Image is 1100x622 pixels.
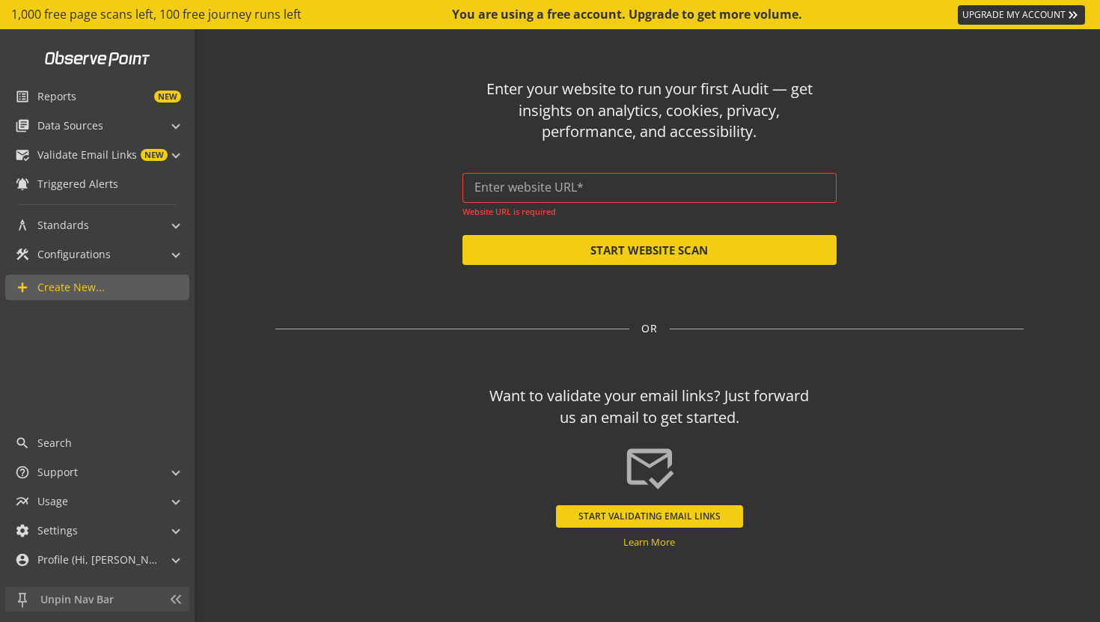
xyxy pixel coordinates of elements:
mat-icon: search [15,436,30,451]
mat-icon: notifications_active [15,177,30,192]
span: Validate Email Links [37,147,137,162]
mat-icon: add [15,280,30,295]
a: Create New... [5,275,189,300]
div: You are using a free account. Upgrade to get more volume. [452,6,804,23]
span: Data Sources [37,118,103,133]
a: Triggered Alerts [5,171,189,197]
button: START WEBSITE SCAN [462,235,837,265]
mat-expansion-panel-header: Support [5,460,189,485]
mat-icon: mark_email_read [623,441,676,493]
span: OR [641,321,658,336]
span: Usage [37,494,68,509]
span: 1,000 free page scans left, 100 free journey runs left [11,6,302,23]
button: START VALIDATING EMAIL LINKS [556,505,743,528]
span: NEW [154,91,181,103]
mat-icon: list_alt [15,89,30,104]
span: Standards [37,218,89,233]
span: Search [37,436,72,451]
span: Create New... [37,280,105,295]
span: Profile (Hi, [PERSON_NAME]!) [37,552,157,567]
a: UPGRADE MY ACCOUNT [958,5,1085,25]
span: Reports [37,89,76,104]
mat-icon: library_books [15,118,30,133]
span: NEW [141,149,168,161]
mat-expansion-panel-header: Standards [5,213,189,238]
mat-icon: mark_email_read [15,147,30,162]
mat-expansion-panel-header: Configurations [5,242,189,267]
mat-expansion-panel-header: Usage [5,489,189,514]
mat-icon: multiline_chart [15,494,30,509]
span: Triggered Alerts [37,177,118,192]
mat-icon: account_circle [15,552,30,567]
mat-icon: construction [15,247,30,262]
mat-icon: keyboard_double_arrow_right [1066,7,1081,22]
mat-expansion-panel-header: Settings [5,518,189,543]
mat-icon: settings [15,523,30,538]
mat-expansion-panel-header: Profile (Hi, [PERSON_NAME]!) [5,547,189,573]
mat-expansion-panel-header: Data Sources [5,113,189,138]
div: Enter your website to run your first Audit — get insights on analytics, cookies, privacy, perform... [483,79,816,143]
span: Support [37,465,78,480]
span: Unpin Nav Bar [40,592,161,607]
mat-error: Website URL is required [462,203,837,216]
mat-expansion-panel-header: Validate Email LinksNEW [5,142,189,168]
input: Enter website URL* [474,180,825,195]
a: ReportsNEW [5,84,189,109]
span: Settings [37,523,78,538]
a: Learn More [623,535,675,549]
mat-icon: architecture [15,218,30,233]
a: Search [5,430,189,456]
span: Configurations [37,247,111,262]
mat-icon: help_outline [15,465,30,480]
div: Want to validate your email links? Just forward us an email to get started. [483,385,816,428]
